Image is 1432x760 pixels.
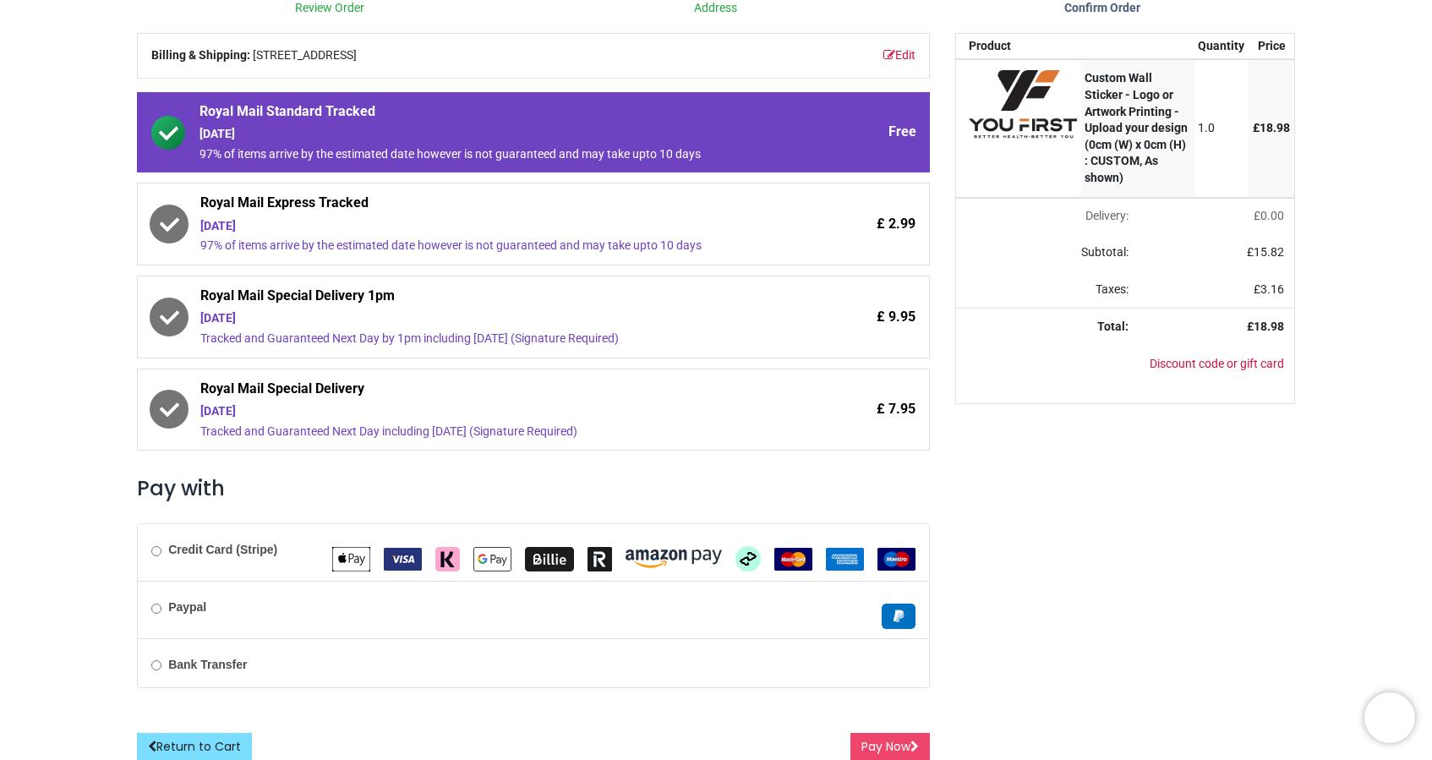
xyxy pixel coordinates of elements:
[956,234,1139,271] td: Subtotal:
[525,547,574,571] img: Billie
[1194,34,1249,59] th: Quantity
[826,548,864,571] img: American Express
[168,658,247,671] b: Bank Transfer
[200,424,773,440] div: Tracked and Guaranteed Next Day including [DATE] (Signature Required)
[384,548,422,571] img: VISA
[877,551,915,565] span: Maestro
[199,146,773,163] div: 97% of items arrive by the estimated date however is not guaranteed and may take upto 10 days
[882,609,915,622] span: Paypal
[151,546,161,556] input: Credit Card (Stripe)
[200,331,773,347] div: Tracked and Guaranteed Next Day by 1pm including [DATE] (Signature Required)
[473,547,511,571] img: Google Pay
[332,547,370,571] img: Apple Pay
[956,271,1139,309] td: Taxes:
[826,551,864,565] span: American Express
[435,547,460,571] img: Klarna
[435,551,460,565] span: Klarna
[888,123,916,141] span: Free
[1253,121,1290,134] span: £
[1260,121,1290,134] span: 18.98
[588,547,612,571] img: Revolut Pay
[253,47,357,64] span: [STREET_ADDRESS]
[151,604,161,614] input: Paypal
[883,47,915,64] a: Edit
[969,70,1077,139] img: AzxgG6rVYDoAAAAASUVORK5CYII=
[774,551,812,565] span: MasterCard
[151,48,250,62] b: Billing & Shipping:
[1260,209,1284,222] span: 0.00
[1085,71,1188,184] strong: Custom Wall Sticker - Logo or Artwork Printing - Upload your design (0cm (W) x 0cm (H) : CUSTOM, ...
[588,551,612,565] span: Revolut Pay
[168,543,277,556] b: Credit Card (Stripe)
[735,546,761,571] img: Afterpay Clearpay
[1364,692,1415,743] iframe: Brevo live chat
[151,660,161,670] input: Bank Transfer
[384,551,422,565] span: VISA
[877,308,915,326] span: £ 9.95
[956,198,1139,235] td: Delivery will be updated after choosing a new delivery method
[168,600,206,614] b: Paypal
[877,548,915,571] img: Maestro
[1260,282,1284,296] span: 3.16
[1198,120,1244,137] div: 1.0
[1254,245,1284,259] span: 15.82
[774,548,812,571] img: MasterCard
[956,34,1081,59] th: Product
[1254,320,1284,333] span: 18.98
[882,604,915,629] img: Paypal
[735,551,761,565] span: Afterpay Clearpay
[200,287,773,310] span: Royal Mail Special Delivery 1pm
[626,549,722,568] img: Amazon Pay
[200,194,773,217] span: Royal Mail Express Tracked
[200,403,773,420] div: [DATE]
[1249,34,1294,59] th: Price
[137,474,930,503] h3: Pay with
[1254,209,1284,222] span: £
[1150,357,1284,370] a: Discount code or gift card
[473,551,511,565] span: Google Pay
[332,551,370,565] span: Apple Pay
[626,551,722,565] span: Amazon Pay
[200,218,773,235] div: [DATE]
[1097,320,1129,333] strong: Total:
[1247,320,1284,333] strong: £
[200,238,773,254] div: 97% of items arrive by the estimated date however is not guaranteed and may take upto 10 days
[877,400,915,418] span: £ 7.95
[200,380,773,403] span: Royal Mail Special Delivery
[1254,282,1284,296] span: £
[1247,245,1284,259] span: £
[877,215,915,233] span: £ 2.99
[199,102,773,126] span: Royal Mail Standard Tracked
[200,310,773,327] div: [DATE]
[199,126,773,143] div: [DATE]
[525,551,574,565] span: Billie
